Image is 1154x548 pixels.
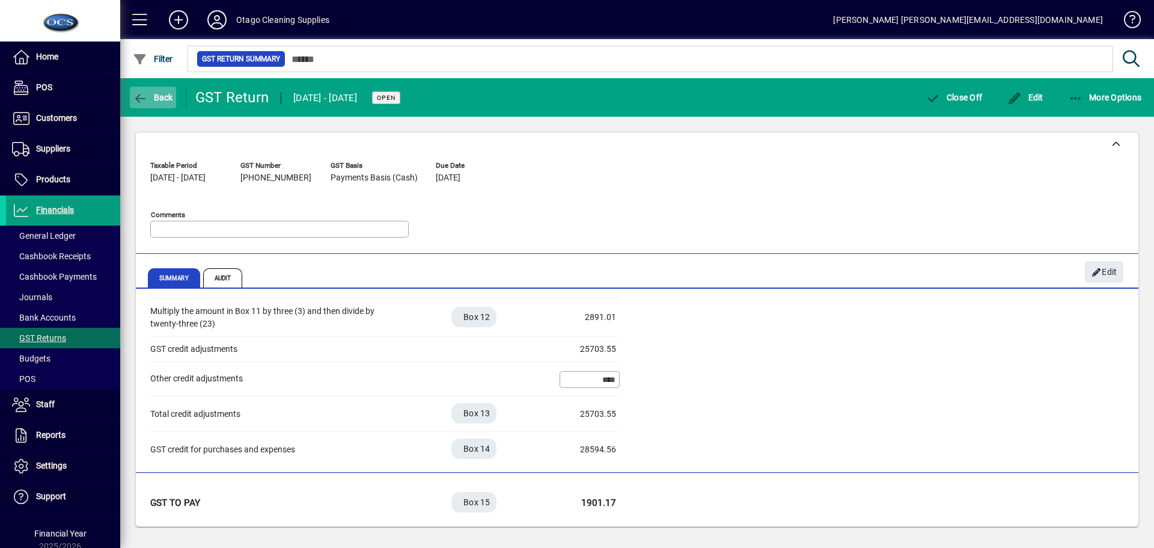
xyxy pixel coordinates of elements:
span: POS [12,374,35,384]
span: [DATE] [436,173,460,183]
span: Payments Basis (Cash) [331,173,418,183]
span: Edit [1091,262,1117,282]
span: Box 12 [463,311,490,323]
span: Cashbook Payments [12,272,97,282]
span: Box 14 [463,443,490,455]
span: GST Basis [331,162,418,170]
span: [PHONE_NUMBER] [240,173,311,183]
span: Settings [36,461,67,470]
a: Customers [6,103,120,134]
button: Edit [1085,261,1123,283]
div: GST credit for purchases and expenses [150,443,391,456]
div: 25703.55 [556,343,616,356]
span: Box 13 [463,407,490,419]
div: Otago Cleaning Supplies [236,10,329,29]
span: Bank Accounts [12,313,76,322]
span: Products [36,174,70,184]
a: General Ledger [6,226,120,246]
button: More Options [1066,87,1145,108]
div: [PERSON_NAME] [PERSON_NAME][EMAIL_ADDRESS][DOMAIN_NAME] [833,10,1103,29]
a: Knowledge Base [1115,2,1139,42]
div: Multiply the amount in Box 11 by three (3) and then divide by twenty-three (23) [150,305,391,330]
a: GST Returns [6,328,120,348]
span: Filter [133,54,173,64]
a: Staff [6,390,120,420]
span: Back [133,93,173,102]
a: Budgets [6,348,120,369]
button: Close Off [923,87,985,108]
a: Journals [6,287,120,307]
div: Total credit adjustments [150,408,391,420]
a: Suppliers [6,134,120,164]
a: POS [6,73,120,103]
a: Bank Accounts [6,307,120,328]
span: Summary [148,268,200,288]
span: POS [36,82,52,92]
div: Other credit adjustments [150,372,391,385]
span: Financial Year [34,529,87,538]
span: Financials [36,205,74,215]
div: GST credit adjustments [150,343,391,356]
span: GST Returns [12,333,66,343]
div: GST To pay [150,496,391,510]
span: Box 15 [463,496,490,508]
span: Close Off [926,93,982,102]
button: Edit [1004,87,1046,108]
a: Cashbook Receipts [6,246,120,266]
mat-label: Comments [151,211,185,219]
a: Reports [6,420,120,451]
span: Edit [1007,93,1043,102]
a: Settings [6,451,120,481]
span: Journals [12,292,52,302]
span: Home [36,52,58,61]
a: Cashbook Payments [6,266,120,287]
app-page-header-button: Back [120,87,186,108]
button: Back [130,87,176,108]
span: Taxable Period [150,162,222,170]
button: Filter [130,48,176,70]
span: More Options [1069,93,1142,102]
span: Budgets [12,354,50,363]
button: Profile [198,9,236,31]
a: Home [6,42,120,72]
span: Customers [36,113,77,123]
div: 2891.01 [556,311,616,324]
span: GST Number [240,162,313,170]
span: Support [36,491,66,501]
a: Support [6,482,120,512]
span: Staff [36,399,55,409]
div: 28594.56 [556,443,616,456]
span: GST Return Summary [202,53,280,65]
span: Suppliers [36,144,70,153]
a: Products [6,165,120,195]
span: Reports [36,430,66,440]
span: Due Date [436,162,508,170]
span: Cashbook Receipts [12,251,91,261]
div: 25703.55 [556,408,616,420]
button: Add [159,9,198,31]
span: General Ledger [12,231,76,241]
div: GST Return [195,88,269,107]
span: Audit [203,268,243,288]
span: Open [377,94,395,102]
div: 1901.17 [556,496,616,510]
div: [DATE] - [DATE] [293,88,357,108]
span: [DATE] - [DATE] [150,173,206,183]
a: POS [6,369,120,389]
